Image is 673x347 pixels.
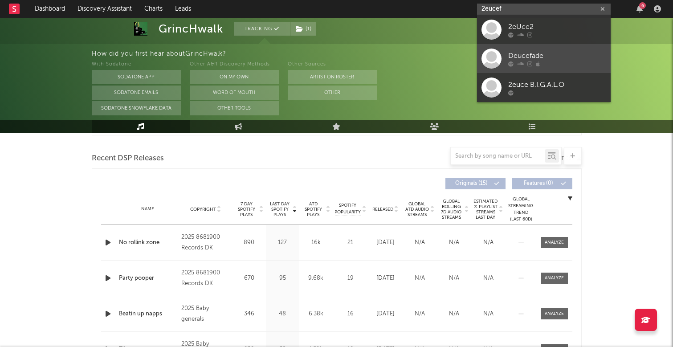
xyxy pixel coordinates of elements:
button: (1) [290,22,316,36]
button: 6 [636,5,643,12]
a: Deucefade [477,44,611,73]
button: Other Tools [190,101,279,115]
div: N/A [439,274,469,283]
div: 9.68k [302,274,330,283]
div: [DATE] [371,310,400,318]
div: N/A [405,274,435,283]
div: 95 [268,274,297,283]
a: 2euce B.I.G.A.L.O [477,73,611,102]
button: Sodatone Snowflake Data [92,101,181,115]
span: Spotify Popularity [334,202,361,216]
div: 2025 8681900 Records DK [181,268,230,289]
div: 6 [639,2,646,9]
span: 7 Day Spotify Plays [235,201,258,217]
button: Sodatone Emails [92,86,181,100]
span: ( 1 ) [290,22,316,36]
div: GrincHwalk [159,22,223,36]
span: Global ATD Audio Streams [405,201,429,217]
button: Artist on Roster [288,70,377,84]
span: Global Rolling 7D Audio Streams [439,199,464,220]
div: [DATE] [371,274,400,283]
div: 2eUce2 [508,21,606,32]
span: Features ( 0 ) [518,181,559,186]
div: Global Streaming Trend (Last 60D) [508,196,534,223]
button: Tracking [234,22,290,36]
div: 48 [268,310,297,318]
span: Copyright [190,207,216,212]
button: Sodatone App [92,70,181,84]
div: 16k [302,238,330,247]
div: [DATE] [371,238,400,247]
span: Last Day Spotify Plays [268,201,292,217]
button: Features(0) [512,178,572,189]
div: Name [119,206,177,212]
div: 19 [335,274,366,283]
span: Released [372,207,393,212]
div: 2euce B.I.G.A.L.O [508,79,606,90]
div: 6.38k [302,310,330,318]
button: On My Own [190,70,279,84]
input: Search by song name or URL [451,153,545,160]
span: Estimated % Playlist Streams Last Day [473,199,498,220]
div: N/A [405,238,435,247]
div: Other A&R Discovery Methods [190,59,279,70]
div: N/A [405,310,435,318]
div: 127 [268,238,297,247]
div: 2025 8681900 Records DK [181,232,230,253]
button: Originals(15) [445,178,506,189]
span: ATD Spotify Plays [302,201,325,217]
div: 346 [235,310,264,318]
div: N/A [439,310,469,318]
a: Beatin up napps [119,310,177,318]
a: No rollink zone [119,238,177,247]
a: Party pooper [119,274,177,283]
div: 21 [335,238,366,247]
div: N/A [473,274,503,283]
div: N/A [473,310,503,318]
div: Deucefade [508,50,606,61]
div: N/A [473,238,503,247]
button: Word Of Mouth [190,86,279,100]
span: Originals ( 15 ) [451,181,492,186]
div: 2025 Baby generals [181,303,230,325]
button: Other [288,86,377,100]
div: 890 [235,238,264,247]
div: With Sodatone [92,59,181,70]
div: Other Sources [288,59,377,70]
div: 16 [335,310,366,318]
a: 2eUce2 [477,15,611,44]
input: Search for artists [477,4,611,15]
div: 670 [235,274,264,283]
div: N/A [439,238,469,247]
